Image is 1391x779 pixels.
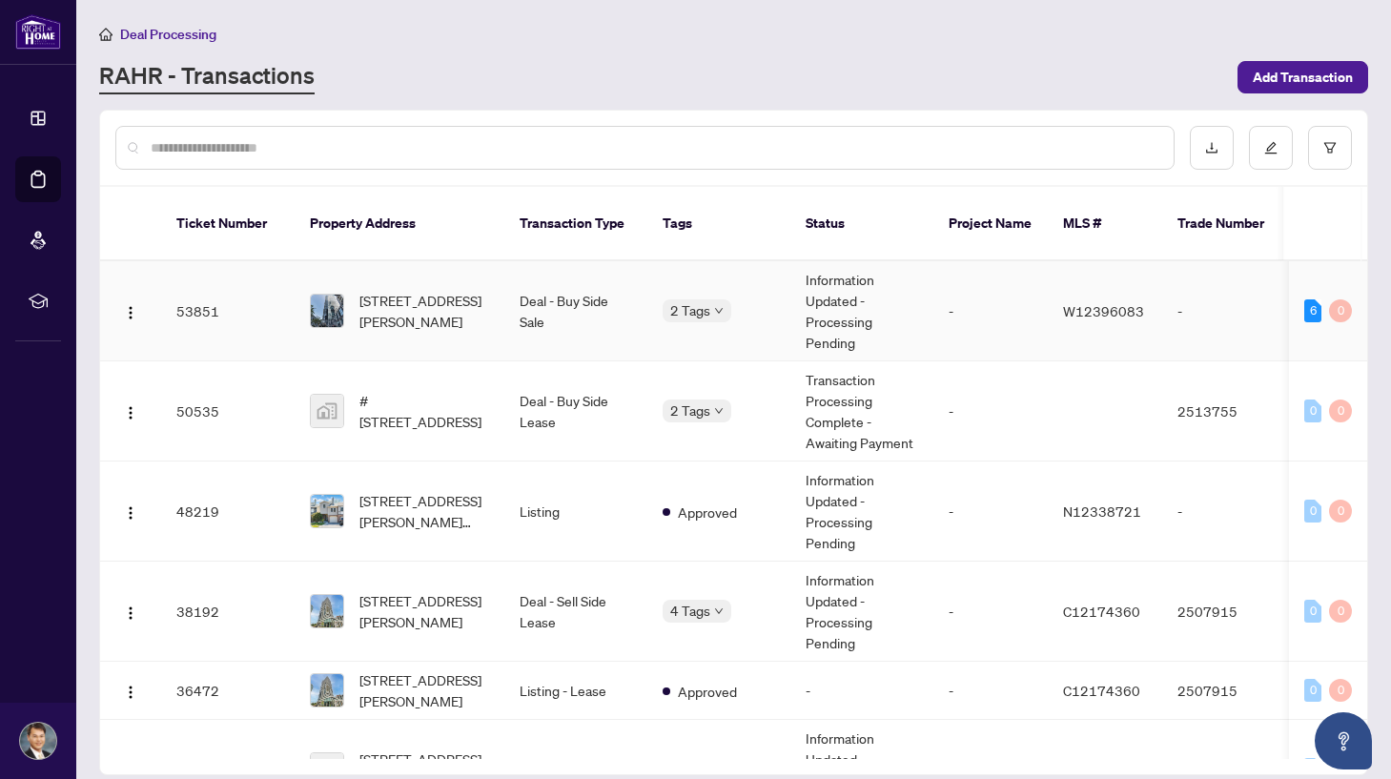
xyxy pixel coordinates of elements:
[1249,126,1293,170] button: edit
[714,606,724,616] span: down
[1063,682,1140,699] span: C12174360
[1190,126,1234,170] button: download
[1162,562,1296,662] td: 2507915
[123,305,138,320] img: Logo
[1162,662,1296,720] td: 2507915
[790,662,933,720] td: -
[1304,299,1321,322] div: 6
[1162,187,1296,261] th: Trade Number
[15,14,61,50] img: logo
[359,590,489,632] span: [STREET_ADDRESS][PERSON_NAME]
[311,595,343,627] img: thumbnail-img
[714,306,724,316] span: down
[20,723,56,759] img: Profile Icon
[504,361,647,461] td: Deal - Buy Side Lease
[1205,141,1218,154] span: download
[99,28,113,41] span: home
[1048,187,1162,261] th: MLS #
[678,681,737,702] span: Approved
[1329,400,1352,422] div: 0
[115,396,146,426] button: Logo
[1304,600,1321,623] div: 0
[359,490,489,532] span: [STREET_ADDRESS][PERSON_NAME][PERSON_NAME]
[311,295,343,327] img: thumbnail-img
[161,562,295,662] td: 38192
[933,662,1048,720] td: -
[359,290,489,332] span: [STREET_ADDRESS][PERSON_NAME]
[790,261,933,361] td: Information Updated - Processing Pending
[115,296,146,326] button: Logo
[123,405,138,420] img: Logo
[1304,400,1321,422] div: 0
[1329,600,1352,623] div: 0
[1162,461,1296,562] td: -
[790,187,933,261] th: Status
[99,60,315,94] a: RAHR - Transactions
[311,495,343,527] img: thumbnail-img
[647,187,790,261] th: Tags
[359,390,489,432] span: #[STREET_ADDRESS]
[714,406,724,416] span: down
[790,461,933,562] td: Information Updated - Processing Pending
[933,261,1048,361] td: -
[933,187,1048,261] th: Project Name
[1323,141,1337,154] span: filter
[123,685,138,700] img: Logo
[1329,679,1352,702] div: 0
[790,361,933,461] td: Transaction Processing Complete - Awaiting Payment
[359,669,489,711] span: [STREET_ADDRESS][PERSON_NAME]
[1308,126,1352,170] button: filter
[504,562,647,662] td: Deal - Sell Side Lease
[311,674,343,707] img: thumbnail-img
[504,662,647,720] td: Listing - Lease
[933,562,1048,662] td: -
[161,187,295,261] th: Ticket Number
[933,361,1048,461] td: -
[504,187,647,261] th: Transaction Type
[504,461,647,562] td: Listing
[1162,261,1296,361] td: -
[115,596,146,626] button: Logo
[115,675,146,706] button: Logo
[161,361,295,461] td: 50535
[504,261,647,361] td: Deal - Buy Side Sale
[1264,141,1278,154] span: edit
[1253,62,1353,92] span: Add Transaction
[670,600,710,622] span: 4 Tags
[1304,500,1321,523] div: 0
[1063,603,1140,620] span: C12174360
[678,502,737,523] span: Approved
[1304,679,1321,702] div: 0
[1063,302,1144,319] span: W12396083
[933,461,1048,562] td: -
[311,395,343,427] img: thumbnail-img
[1315,712,1372,769] button: Open asap
[123,505,138,521] img: Logo
[670,299,710,321] span: 2 Tags
[161,662,295,720] td: 36472
[1329,500,1352,523] div: 0
[123,605,138,621] img: Logo
[161,461,295,562] td: 48219
[1063,502,1141,520] span: N12338721
[295,187,504,261] th: Property Address
[161,261,295,361] td: 53851
[670,400,710,421] span: 2 Tags
[115,496,146,526] button: Logo
[120,26,216,43] span: Deal Processing
[1329,299,1352,322] div: 0
[1162,361,1296,461] td: 2513755
[790,562,933,662] td: Information Updated - Processing Pending
[1238,61,1368,93] button: Add Transaction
